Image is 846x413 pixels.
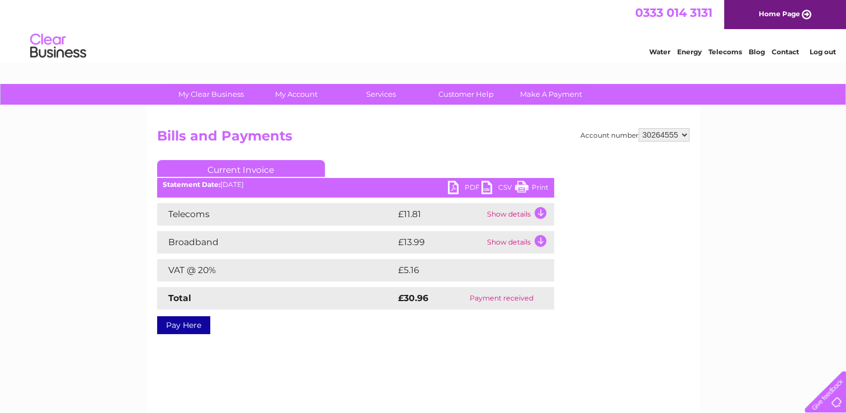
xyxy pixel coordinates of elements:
a: Contact [772,48,799,56]
td: £5.16 [395,259,527,281]
a: Blog [749,48,765,56]
a: Pay Here [157,316,210,334]
strong: Total [168,293,191,303]
a: Make A Payment [505,84,597,105]
h2: Bills and Payments [157,128,689,149]
td: Show details [484,231,554,254]
a: PDF [448,181,481,197]
strong: £30.96 [398,293,428,303]
a: Energy [677,48,702,56]
td: Broadband [157,231,395,254]
a: CSV [481,181,515,197]
a: Customer Help [420,84,512,105]
img: logo.png [30,29,87,63]
div: Account number [580,128,689,142]
a: Telecoms [708,48,742,56]
td: £11.81 [395,203,484,226]
td: VAT @ 20% [157,259,395,281]
a: Water [649,48,670,56]
td: Telecoms [157,203,395,226]
td: Show details [484,203,554,226]
td: Payment received [449,287,554,309]
div: Clear Business is a trading name of Verastar Limited (registered in [GEOGRAPHIC_DATA] No. 3667643... [159,6,688,54]
a: My Clear Business [165,84,257,105]
div: [DATE] [157,181,554,189]
a: Log out [809,48,835,56]
a: Print [515,181,549,197]
b: Statement Date: [163,180,220,189]
a: Current Invoice [157,160,325,177]
a: 0333 014 3131 [635,6,712,20]
td: £13.99 [395,231,484,254]
a: My Account [250,84,342,105]
a: Services [335,84,427,105]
